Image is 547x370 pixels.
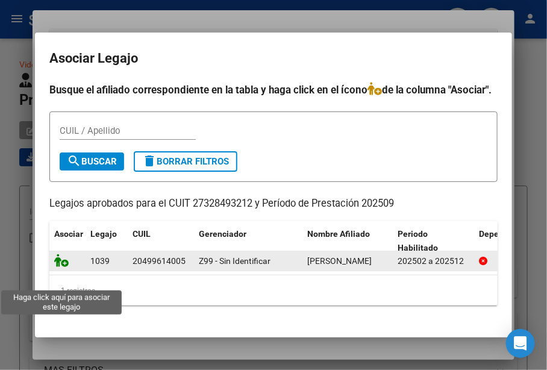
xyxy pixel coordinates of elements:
span: Asociar [54,229,83,239]
span: Gerenciador [199,229,246,239]
span: Borrar Filtros [142,156,229,167]
datatable-header-cell: CUIL [128,221,194,261]
span: CUIL [133,229,151,239]
datatable-header-cell: Nombre Afiliado [302,221,393,261]
span: Legajo [90,229,117,239]
h2: Asociar Legajo [49,47,498,70]
span: Z99 - Sin Identificar [199,256,270,266]
datatable-header-cell: Gerenciador [194,221,302,261]
span: Buscar [67,156,117,167]
p: Legajos aprobados para el CUIT 27328493212 y Período de Prestación 202509 [49,196,498,212]
div: 1 registros [49,275,498,306]
datatable-header-cell: Asociar [49,221,86,261]
datatable-header-cell: Periodo Habilitado [393,221,474,261]
datatable-header-cell: Legajo [86,221,128,261]
div: 202502 a 202512 [398,254,469,268]
mat-icon: delete [142,154,157,168]
span: Dependencia [479,229,530,239]
span: Nombre Afiliado [307,229,370,239]
h4: Busque el afiliado correspondiente en la tabla y haga click en el ícono de la columna "Asociar". [49,82,498,98]
button: Buscar [60,152,124,171]
span: TOMISAKI GONZALO LARS [307,256,372,266]
span: 1039 [90,256,110,266]
mat-icon: search [67,154,81,168]
div: Open Intercom Messenger [506,329,535,358]
span: Periodo Habilitado [398,229,438,252]
div: 20499614005 [133,254,186,268]
button: Borrar Filtros [134,151,237,172]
